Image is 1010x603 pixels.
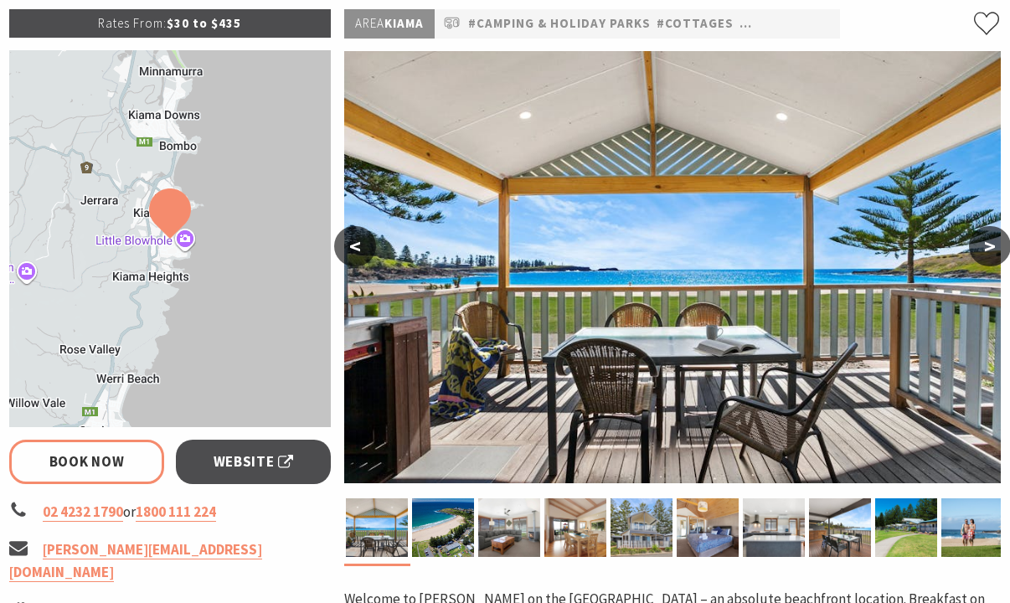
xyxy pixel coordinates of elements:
[344,51,1001,483] img: Kendalls on the Beach Holiday Park
[9,540,262,582] a: [PERSON_NAME][EMAIL_ADDRESS][DOMAIN_NAME]
[9,501,331,523] li: or
[478,498,540,557] img: Lounge room in Cabin 12
[136,502,216,522] a: 1800 111 224
[657,13,734,34] a: #Cottages
[214,451,294,473] span: Website
[346,498,408,557] img: Kendalls on the Beach Holiday Park
[544,498,606,557] img: Kendalls on the Beach Holiday Park
[98,15,167,31] span: Rates From:
[468,13,651,34] a: #Camping & Holiday Parks
[9,440,164,484] a: Book Now
[941,498,1003,557] img: Kendalls Beach
[176,440,331,484] a: Website
[875,498,937,557] img: Beachfront cabins at Kendalls on the Beach Holiday Park
[739,13,837,34] a: #Pet Friendly
[344,9,435,39] p: Kiama
[412,498,474,557] img: Aerial view of Kendalls on the Beach Holiday Park
[611,498,672,557] img: Kendalls on the Beach Holiday Park
[743,498,805,557] img: Full size kitchen in Cabin 12
[334,226,376,266] button: <
[677,498,739,557] img: Kendalls on the Beach Holiday Park
[43,502,123,522] a: 02 4232 1790
[809,498,871,557] img: Enjoy the beachfront view in Cabin 12
[355,15,384,31] span: Area
[9,9,331,38] p: $30 to $435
